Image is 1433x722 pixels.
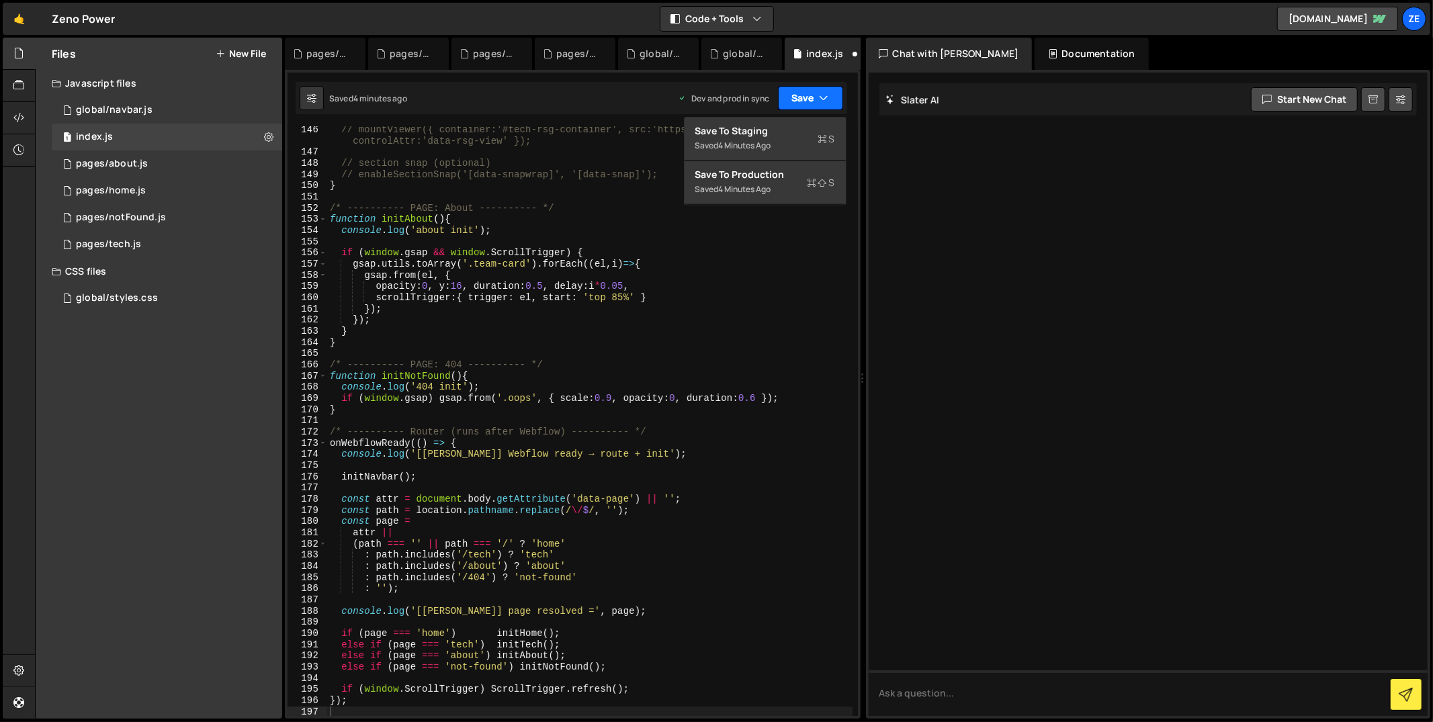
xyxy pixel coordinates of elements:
[288,371,327,382] div: 167
[353,93,407,104] div: 4 minutes ago
[288,281,327,292] div: 159
[866,38,1033,70] div: Chat with [PERSON_NAME]
[306,47,349,60] div: pages/notFound.js
[76,104,153,116] div: global/navbar.js
[288,124,327,146] div: 146
[288,482,327,494] div: 177
[288,146,327,158] div: 147
[288,191,327,203] div: 151
[288,438,327,449] div: 173
[288,169,327,181] div: 149
[288,247,327,259] div: 156
[1035,38,1148,70] div: Documentation
[288,314,327,326] div: 162
[76,158,148,170] div: pages/about.js
[695,168,835,181] div: Save to Production
[288,415,327,426] div: 171
[3,3,36,35] a: 🤙
[288,684,327,695] div: 195
[288,326,327,337] div: 163
[288,583,327,594] div: 186
[288,337,327,349] div: 164
[390,47,433,60] div: pages/about.js
[288,606,327,617] div: 188
[886,93,940,106] h2: Slater AI
[52,150,282,177] div: 17319/48063.js
[288,304,327,315] div: 161
[288,617,327,628] div: 189
[288,359,327,371] div: 166
[288,561,327,572] div: 184
[52,204,282,231] div: 17319/48064.js
[288,270,327,281] div: 158
[288,426,327,438] div: 172
[52,11,116,27] div: Zeno Power
[685,118,846,161] button: Save to StagingS Saved4 minutes ago
[288,549,327,561] div: 183
[52,124,282,150] div: 17319/48058.js
[288,505,327,516] div: 179
[52,46,76,61] h2: Files
[818,132,835,146] span: S
[36,258,282,285] div: CSS files
[288,471,327,483] div: 176
[288,516,327,527] div: 180
[288,628,327,639] div: 190
[288,494,327,505] div: 178
[556,47,599,60] div: pages/home.js
[329,93,407,104] div: Saved
[288,460,327,471] div: 175
[76,212,166,224] div: pages/notFound.js
[288,225,327,236] div: 154
[52,231,282,258] div: 17319/48062.js
[288,236,327,248] div: 155
[640,47,683,60] div: global/navbar.js
[52,285,282,312] div: 17319/48059.css
[288,650,327,662] div: 192
[723,47,766,60] div: global/styles.css
[288,292,327,304] div: 160
[76,185,146,197] div: pages/home.js
[288,527,327,539] div: 181
[52,177,282,204] div: 17319/48061.js
[685,161,846,205] button: Save to ProductionS Saved4 minutes ago
[63,133,71,144] span: 1
[1277,7,1398,31] a: [DOMAIN_NAME]
[808,176,835,189] span: S
[288,404,327,416] div: 170
[76,292,158,304] div: global/styles.css
[473,47,516,60] div: pages/tech.js
[288,180,327,191] div: 150
[288,662,327,673] div: 193
[288,639,327,651] div: 191
[288,707,327,718] div: 197
[36,70,282,97] div: Javascript files
[288,393,327,404] div: 169
[678,93,769,104] div: Dev and prod in sync
[76,131,113,143] div: index.js
[660,7,773,31] button: Code + Tools
[288,259,327,270] div: 157
[288,158,327,169] div: 148
[778,86,843,110] button: Save
[1251,87,1358,111] button: Start new chat
[288,214,327,225] div: 153
[1402,7,1426,31] a: Ze
[288,449,327,460] div: 174
[695,138,835,154] div: Saved
[288,695,327,707] div: 196
[288,594,327,606] div: 187
[695,124,835,138] div: Save to Staging
[719,140,771,151] div: 4 minutes ago
[695,181,835,197] div: Saved
[288,203,327,214] div: 152
[76,238,141,251] div: pages/tech.js
[288,673,327,684] div: 194
[288,539,327,550] div: 182
[719,183,771,195] div: 4 minutes ago
[288,348,327,359] div: 165
[52,97,282,124] div: 17319/48060.js
[288,572,327,584] div: 185
[288,381,327,393] div: 168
